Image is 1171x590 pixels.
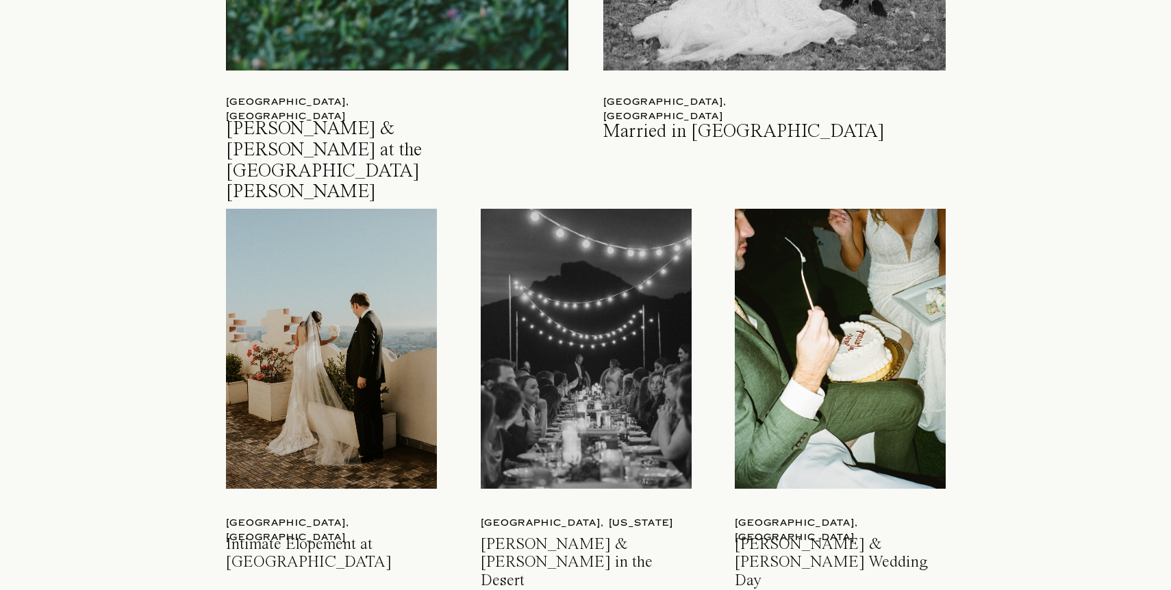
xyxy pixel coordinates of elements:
a: [PERSON_NAME] & [PERSON_NAME] in the Desert [481,536,695,572]
a: [PERSON_NAME] & [PERSON_NAME] at the [GEOGRAPHIC_DATA][PERSON_NAME] [226,119,501,155]
a: [GEOGRAPHIC_DATA], [GEOGRAPHIC_DATA] [735,516,954,530]
a: [GEOGRAPHIC_DATA], [GEOGRAPHIC_DATA] [226,95,445,110]
a: [PERSON_NAME] & [PERSON_NAME] Wedding Day [735,536,949,572]
a: [GEOGRAPHIC_DATA], [GEOGRAPHIC_DATA] [226,516,445,530]
a: [GEOGRAPHIC_DATA], [GEOGRAPHIC_DATA] [603,95,822,110]
a: Married in [GEOGRAPHIC_DATA] [603,122,929,157]
a: Intimate Elopement at [GEOGRAPHIC_DATA] [226,536,440,572]
a: [GEOGRAPHIC_DATA], [US_STATE] [481,516,700,530]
